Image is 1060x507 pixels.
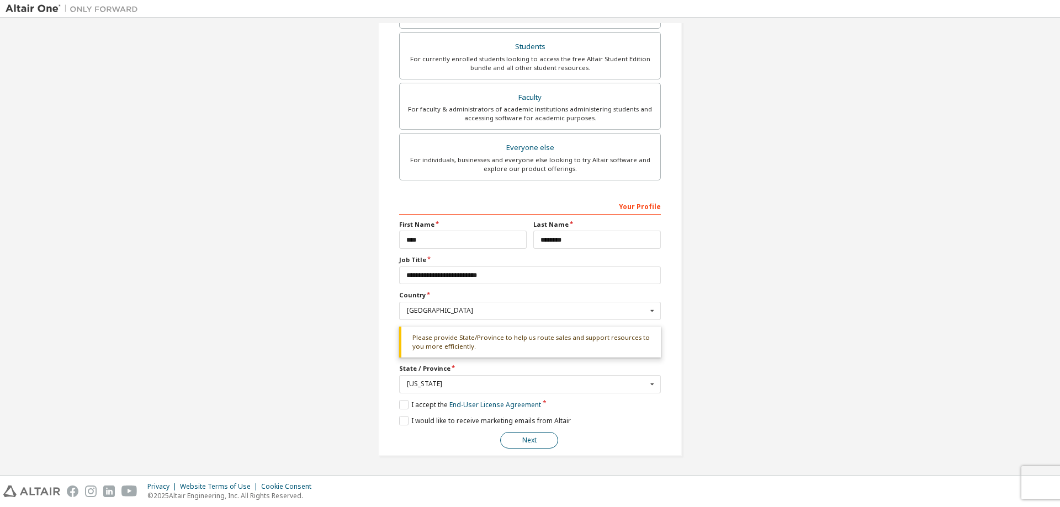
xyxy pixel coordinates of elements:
[399,220,527,229] label: First Name
[180,482,261,491] div: Website Terms of Use
[399,364,661,373] label: State / Province
[449,400,541,409] a: End-User License Agreement
[399,291,661,300] label: Country
[399,400,541,409] label: I accept the
[399,327,661,358] div: Please provide State/Province to help us route sales and support resources to you more efficiently.
[261,482,318,491] div: Cookie Consent
[406,55,654,72] div: For currently enrolled students looking to access the free Altair Student Edition bundle and all ...
[399,255,661,264] label: Job Title
[147,491,318,500] p: © 2025 Altair Engineering, Inc. All Rights Reserved.
[406,90,654,105] div: Faculty
[407,381,647,387] div: [US_STATE]
[103,485,115,497] img: linkedin.svg
[399,197,661,215] div: Your Profile
[533,220,661,229] label: Last Name
[147,482,180,491] div: Privacy
[406,156,654,173] div: For individuals, businesses and everyone else looking to try Altair software and explore our prod...
[3,485,60,497] img: altair_logo.svg
[6,3,144,14] img: Altair One
[399,416,571,425] label: I would like to receive marketing emails from Altair
[406,39,654,55] div: Students
[406,105,654,122] div: For faculty & administrators of academic institutions administering students and accessing softwa...
[121,485,137,497] img: youtube.svg
[500,432,558,449] button: Next
[67,485,78,497] img: facebook.svg
[407,307,647,314] div: [GEOGRAPHIC_DATA]
[85,485,97,497] img: instagram.svg
[406,140,654,156] div: Everyone else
